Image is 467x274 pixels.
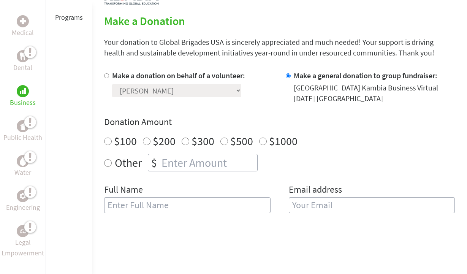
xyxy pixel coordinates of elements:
p: Water [14,167,31,178]
div: Medical [17,15,29,27]
label: Other [115,154,142,171]
img: Medical [20,18,26,24]
label: $300 [192,134,214,148]
div: [GEOGRAPHIC_DATA] Kambia Business Virtual [DATE] [GEOGRAPHIC_DATA] [294,82,455,104]
div: Legal Empowerment [17,225,29,237]
h2: Make a Donation [104,14,455,28]
li: Programs [55,9,83,26]
h4: Donation Amount [104,116,455,128]
img: Water [20,157,26,165]
a: MedicalMedical [12,15,34,38]
a: Legal EmpowermentLegal Empowerment [2,225,44,258]
label: $100 [114,134,137,148]
img: Dental [20,52,26,60]
a: DentalDental [13,50,32,73]
label: Full Name [104,184,143,197]
input: Your Email [289,197,455,213]
p: Business [10,97,36,108]
a: Programs [55,13,83,22]
label: Make a general donation to group fundraiser: [294,71,437,80]
div: $ [148,154,160,171]
p: Public Health [3,132,42,143]
label: $200 [153,134,176,148]
div: Engineering [17,190,29,202]
img: Engineering [20,193,26,199]
p: Engineering [6,202,40,213]
div: Public Health [17,120,29,132]
a: Public HealthPublic Health [3,120,42,143]
iframe: reCAPTCHA [104,231,220,261]
img: Public Health [20,122,26,130]
div: Dental [17,50,29,62]
div: Water [17,155,29,167]
a: WaterWater [14,155,31,178]
a: BusinessBusiness [10,85,36,108]
img: Legal Empowerment [20,229,26,233]
p: Dental [13,62,32,73]
label: Email address [289,184,342,197]
div: Business [17,85,29,97]
p: Legal Empowerment [2,237,44,258]
p: Medical [12,27,34,38]
input: Enter Amount [160,154,257,171]
label: $500 [230,134,253,148]
p: Your donation to Global Brigades USA is sincerely appreciated and much needed! Your support is dr... [104,37,455,58]
img: Business [20,88,26,94]
label: Make a donation on behalf of a volunteer: [112,71,245,80]
label: $1000 [269,134,298,148]
input: Enter Full Name [104,197,271,213]
a: EngineeringEngineering [6,190,40,213]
